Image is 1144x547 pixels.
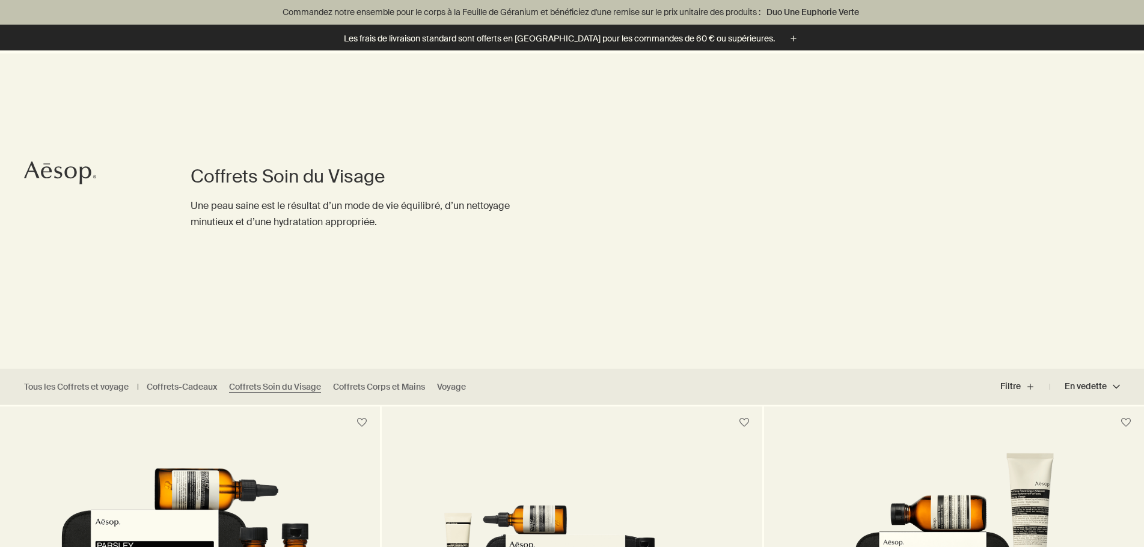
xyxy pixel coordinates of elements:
[12,6,1132,19] p: Commandez notre ensemble pour le corps à la Feuille de Géranium et bénéficiez d'une remise sur le...
[24,381,129,393] a: Tous les Coffrets et voyage
[147,381,217,393] a: Coffrets-Cadeaux
[733,412,755,434] button: Placer sur l'étagère
[191,165,524,189] h1: Coffrets Soin du Visage
[764,5,861,19] a: Duo Une Euphorie Verte
[351,412,373,434] button: Placer sur l'étagère
[1050,372,1120,401] button: En vedette
[21,158,99,191] a: Aesop
[1115,412,1137,434] button: Placer sur l'étagère
[191,198,524,230] p: Une peau saine est le résultat d’un mode de vie équilibré, d’un nettoyage minutieux et d’une hydr...
[437,381,466,393] a: Voyage
[344,32,800,46] button: Les frais de livraison standard sont offerts en [GEOGRAPHIC_DATA] pour les commandes de 60 € ou s...
[229,381,321,393] a: Coffrets Soin du Visage
[333,381,425,393] a: Coffrets Corps et Mains
[24,161,96,185] svg: Aesop
[1000,372,1050,401] button: Filtre
[344,32,775,45] p: Les frais de livraison standard sont offerts en [GEOGRAPHIC_DATA] pour les commandes de 60 € ou s...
